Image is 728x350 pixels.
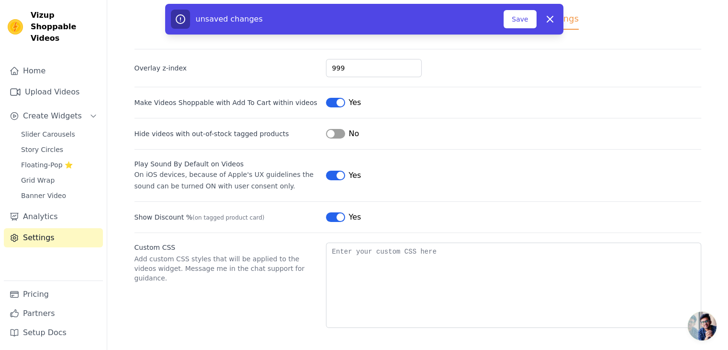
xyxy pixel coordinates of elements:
[4,285,103,304] a: Pricing
[4,82,103,102] a: Upload Videos
[21,191,66,200] span: Banner Video
[15,174,103,187] a: Grid Wrap
[4,323,103,342] a: Setup Docs
[134,243,318,252] label: Custom CSS
[349,170,361,181] span: Yes
[326,128,359,140] button: No
[15,143,103,156] a: Story Circles
[23,110,82,122] span: Create Widgets
[326,211,361,223] button: Yes
[15,128,103,141] a: Slider Carousels
[134,129,318,139] label: Hide videos with out-of-stock tagged products
[349,97,361,108] span: Yes
[134,98,317,107] label: Make Videos Shoppable with Add To Cart within videos
[349,211,361,223] span: Yes
[21,145,63,154] span: Story Circles
[134,171,314,190] span: On iOS devices, because of Apple's UX guidelines the sound can be turned ON with user consent only.
[192,214,265,221] span: (on tagged product card)
[4,106,103,126] button: Create Widgets
[134,212,318,222] label: Show Discount %
[21,129,75,139] span: Slider Carousels
[326,170,361,181] button: Yes
[688,312,717,340] a: Open chat
[21,175,55,185] span: Grid Wrap
[134,63,318,73] label: Overlay z-index
[21,160,73,170] span: Floating-Pop ⭐
[4,207,103,226] a: Analytics
[196,14,263,23] span: unsaved changes
[134,159,318,169] div: Play Sound By Default on Videos
[4,228,103,247] a: Settings
[4,304,103,323] a: Partners
[326,97,361,108] button: Yes
[349,128,359,140] span: No
[134,254,318,283] p: Add custom CSS styles that will be applied to the videos widget. Message me in the chat support f...
[4,61,103,81] a: Home
[504,10,536,28] button: Save
[15,189,103,202] a: Banner Video
[15,158,103,172] a: Floating-Pop ⭐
